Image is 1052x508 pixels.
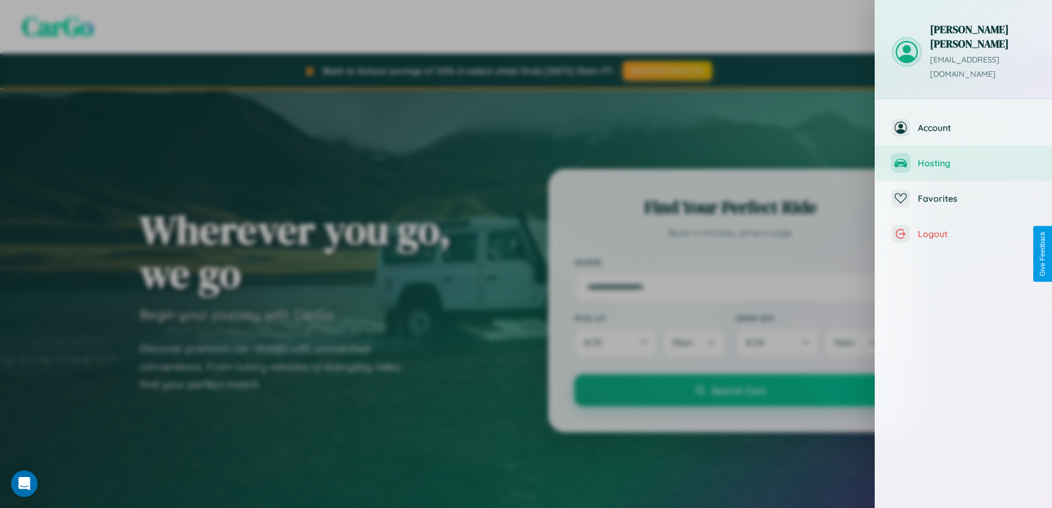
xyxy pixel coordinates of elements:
h3: [PERSON_NAME] [PERSON_NAME] [930,22,1035,51]
button: Hosting [875,145,1052,181]
div: Open Intercom Messenger [11,470,38,497]
p: [EMAIL_ADDRESS][DOMAIN_NAME] [930,53,1035,82]
div: Give Feedback [1039,232,1046,276]
button: Logout [875,216,1052,252]
button: Favorites [875,181,1052,216]
span: Favorites [918,193,1035,204]
span: Logout [918,228,1035,239]
span: Account [918,122,1035,133]
button: Account [875,110,1052,145]
span: Hosting [918,158,1035,169]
